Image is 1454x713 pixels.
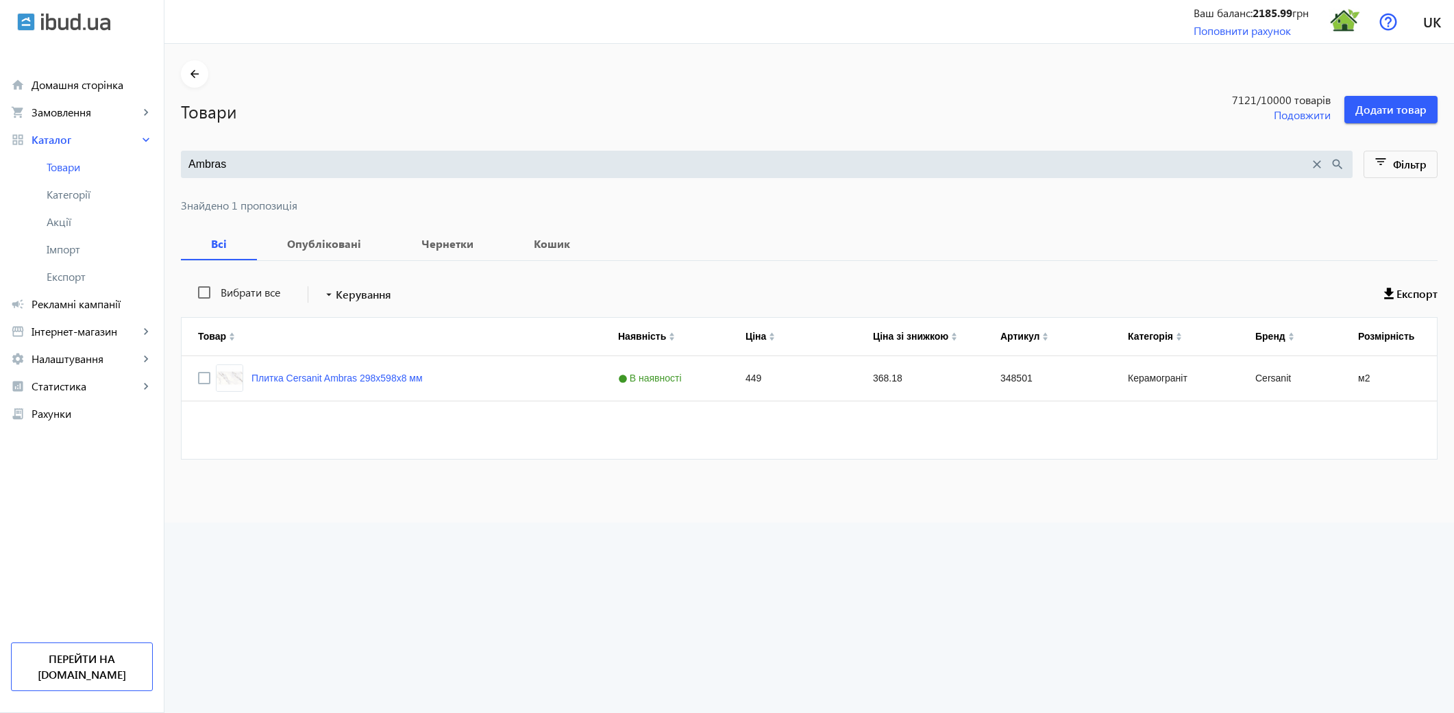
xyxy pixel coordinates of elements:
button: Експорт [1384,282,1438,307]
img: arrow-down.svg [951,337,957,341]
label: Вибрати все [218,287,280,298]
a: Перейти на [DOMAIN_NAME] [11,642,153,691]
img: help.svg [1379,13,1397,31]
div: Ваш баланс: грн [1194,5,1309,21]
b: Всі [197,238,241,249]
img: arrow-down.svg [1176,337,1182,341]
mat-icon: arrow_drop_down [322,288,336,301]
span: Додати товар [1355,102,1427,117]
mat-icon: search [1330,157,1345,172]
img: arrow-up.svg [1042,332,1048,336]
b: Чернетки [408,238,487,249]
button: Додати товар [1344,96,1438,123]
div: 368.18 [857,356,984,401]
img: arrow-down.svg [229,337,235,341]
span: Рахунки [32,407,153,421]
div: Наявність [618,331,666,342]
div: Press SPACE to select this row. [182,356,1444,401]
img: arrow-up.svg [229,332,235,336]
div: 348501 [984,356,1111,401]
span: Статистика [32,379,139,393]
b: Опубліковані [273,238,375,249]
mat-icon: keyboard_arrow_right [139,379,153,393]
div: Бренд [1255,331,1285,342]
button: Керування [317,282,397,307]
b: Кошик [520,238,584,249]
mat-icon: receipt_long [11,407,25,421]
span: Подовжити [1274,108,1331,123]
span: Домашня сторінка [32,78,153,92]
mat-icon: keyboard_arrow_right [139,133,153,147]
mat-icon: filter_list [1372,155,1391,174]
span: Каталог [32,133,139,147]
span: Експорт [1396,286,1438,301]
mat-icon: settings [11,352,25,366]
div: Ціна зі знижкою [873,331,948,342]
div: Ціна [746,331,766,342]
span: 7121 [1175,92,1331,108]
span: Товари [47,160,153,174]
span: Категорії [47,188,153,201]
div: 449 [729,356,857,401]
span: Інтернет-магазин [32,325,139,338]
span: Імпорт [47,242,153,256]
img: arrow-up.svg [951,332,957,336]
img: arrow-up.svg [769,332,775,336]
img: arrow-down.svg [1042,337,1048,341]
div: м2 [1342,356,1444,401]
span: Акції [47,215,153,229]
div: Товар [198,331,226,342]
span: Налаштування [32,352,139,366]
img: arrow-up.svg [669,332,675,336]
mat-icon: campaign [11,297,25,311]
img: ibud_text.svg [41,13,110,31]
span: Фільтр [1393,157,1427,171]
h1: Товари [181,99,1161,123]
span: Замовлення [32,105,139,119]
img: arrow-down.svg [769,337,775,341]
span: Експорт [47,270,153,284]
a: Поповнити рахунок [1194,23,1291,38]
div: Розмірність [1358,331,1414,342]
span: Знайдено 1 пропозиція [181,200,1438,211]
img: arrow-up.svg [1176,332,1182,336]
img: ibud.svg [17,13,35,31]
mat-icon: keyboard_arrow_right [139,105,153,119]
img: 5a3a55cfc4d715729-15137724957-termodom.jpg [1329,6,1360,37]
mat-icon: grid_view [11,133,25,147]
mat-icon: storefront [11,325,25,338]
span: В наявності [618,373,685,384]
img: arrow-down.svg [1288,337,1294,341]
mat-icon: keyboard_arrow_right [139,352,153,366]
div: Артикул [1000,331,1039,342]
div: Категорія [1128,331,1173,342]
span: uk [1423,13,1441,30]
b: 2185.99 [1253,5,1292,20]
mat-icon: home [11,78,25,92]
div: Керамограніт [1111,356,1239,401]
img: arrow-up.svg [1288,332,1294,336]
span: Рекламні кампанії [32,297,153,311]
mat-icon: arrow_back [186,66,204,83]
input: Пошук [188,157,1309,172]
div: Cersanit [1239,356,1342,401]
img: arrow-down.svg [669,337,675,341]
a: Плитка Cersanit Ambras 298x598x8 мм [251,373,423,384]
span: /10000 товарів [1257,92,1331,108]
mat-icon: close [1309,157,1324,172]
span: Керування [336,286,391,303]
mat-icon: keyboard_arrow_right [139,325,153,338]
mat-icon: shopping_cart [11,105,25,119]
mat-icon: analytics [11,379,25,393]
button: Фільтр [1364,151,1438,178]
